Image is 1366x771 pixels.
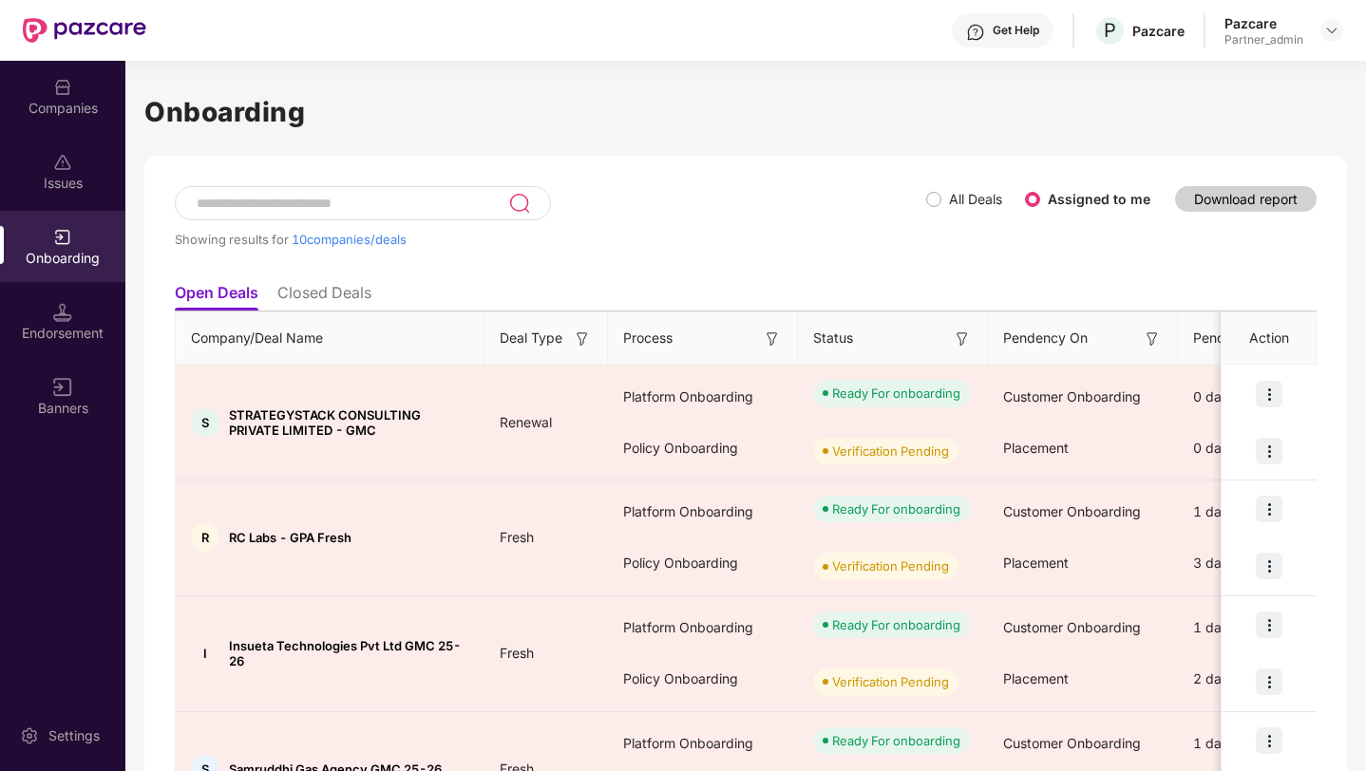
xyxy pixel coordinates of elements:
[1224,32,1303,47] div: Partner_admin
[1324,23,1339,38] img: svg+xml;base64,PHN2ZyBpZD0iRHJvcGRvd24tMzJ4MzIiIHhtbG5zPSJodHRwOi8vd3d3LnczLm9yZy8yMDAwL3N2ZyIgd2...
[993,23,1039,38] div: Get Help
[832,384,960,403] div: Ready For onboarding
[23,18,146,43] img: New Pazcare Logo
[966,23,985,42] img: svg+xml;base64,PHN2ZyBpZD0iSGVscC0zMngzMiIgeG1sbnM9Imh0dHA6Ly93d3cudzMub3JnLzIwMDAvc3ZnIiB3aWR0aD...
[53,303,72,322] img: svg+xml;base64,PHN2ZyB3aWR0aD0iMTQuNSIgaGVpZ2h0PSIxNC41IiB2aWV3Qm94PSIwIDAgMTYgMTYiIGZpbGw9Im5vbm...
[229,407,469,438] span: STRATEGYSTACK CONSULTING PRIVATE LIMITED - GMC
[484,529,549,545] span: Fresh
[608,486,798,537] div: Platform Onboarding
[229,530,351,545] span: RC Labs - GPA Fresh
[608,371,798,423] div: Platform Onboarding
[1178,486,1320,537] div: 1 days
[953,329,972,348] img: svg+xml;base64,PHN2ZyB3aWR0aD0iMTYiIGhlaWdodD0iMTYiIHZpZXdCb3g9IjAgMCAxNiAxNiIgZmlsbD0ibm9uZSIgeG...
[175,283,258,310] li: Open Deals
[573,329,592,348] img: svg+xml;base64,PHN2ZyB3aWR0aD0iMTYiIGhlaWdodD0iMTYiIHZpZXdCb3g9IjAgMCAxNiAxNiIgZmlsbD0ibm9uZSIgeG...
[191,408,219,437] div: S
[1003,670,1069,686] span: Placement
[1003,555,1069,571] span: Placement
[1178,602,1320,653] div: 1 days
[832,499,960,518] div: Ready For onboarding
[508,192,530,215] img: svg+xml;base64,PHN2ZyB3aWR0aD0iMjQiIGhlaWdodD0iMjUiIHZpZXdCb3g9IjAgMCAyNCAyNSIgZmlsbD0ibm9uZSIgeG...
[484,645,549,661] span: Fresh
[1256,496,1282,522] img: icon
[1256,611,1282,638] img: icon
[1222,312,1317,365] th: Action
[1256,553,1282,579] img: icon
[623,328,673,348] span: Process
[53,78,72,97] img: svg+xml;base64,PHN2ZyBpZD0iQ29tcGFuaWVzIiB4bWxucz0iaHR0cDovL3d3dy53My5vcmcvMjAwMC9zdmciIHdpZHRoPS...
[1193,328,1290,348] span: Pendency
[1256,438,1282,464] img: icon
[1178,371,1320,423] div: 0 days
[608,602,798,653] div: Platform Onboarding
[20,726,39,745] img: svg+xml;base64,PHN2ZyBpZD0iU2V0dGluZy0yMHgyMCIgeG1sbnM9Imh0dHA6Ly93d3cudzMub3JnLzIwMDAvc3ZnIiB3aW...
[1003,619,1141,635] span: Customer Onboarding
[176,312,484,365] th: Company/Deal Name
[484,414,567,430] span: Renewal
[53,378,72,397] img: svg+xml;base64,PHN2ZyB3aWR0aD0iMTYiIGhlaWdodD0iMTYiIHZpZXdCb3g9IjAgMCAxNiAxNiIgZmlsbD0ibm9uZSIgeG...
[292,232,407,247] span: 10 companies/deals
[832,442,949,461] div: Verification Pending
[1178,423,1320,474] div: 0 days
[832,731,960,750] div: Ready For onboarding
[1256,727,1282,754] img: icon
[53,228,72,247] img: svg+xml;base64,PHN2ZyB3aWR0aD0iMjAiIGhlaWdodD0iMjAiIHZpZXdCb3g9IjAgMCAyMCAyMCIgZmlsbD0ibm9uZSIgeG...
[832,556,949,575] div: Verification Pending
[1256,668,1282,695] img: icon
[608,653,798,705] div: Policy Onboarding
[1175,186,1317,212] button: Download report
[500,328,562,348] span: Deal Type
[191,523,219,552] div: R
[1003,735,1141,751] span: Customer Onboarding
[1256,381,1282,407] img: icon
[175,232,926,247] div: Showing results for
[608,423,798,474] div: Policy Onboarding
[832,615,960,634] div: Ready For onboarding
[832,672,949,691] div: Verification Pending
[1224,14,1303,32] div: Pazcare
[1003,388,1141,404] span: Customer Onboarding
[43,726,105,745] div: Settings
[1048,191,1150,207] label: Assigned to me
[1104,19,1116,42] span: P
[1003,328,1088,348] span: Pendency On
[1178,312,1320,365] th: Pendency
[608,537,798,589] div: Policy Onboarding
[53,153,72,172] img: svg+xml;base64,PHN2ZyBpZD0iSXNzdWVzX2Rpc2FibGVkIiB4bWxucz0iaHR0cDovL3d3dy53My5vcmcvMjAwMC9zdmciIH...
[1003,440,1069,456] span: Placement
[813,328,853,348] span: Status
[277,283,371,310] li: Closed Deals
[1003,503,1141,519] span: Customer Onboarding
[191,639,219,668] div: I
[1178,718,1320,769] div: 1 days
[229,638,469,668] span: Insueta Technologies Pvt Ltd GMC 25-26
[949,191,1002,207] label: All Deals
[1132,22,1185,40] div: Pazcare
[608,718,798,769] div: Platform Onboarding
[1143,329,1162,348] img: svg+xml;base64,PHN2ZyB3aWR0aD0iMTYiIGhlaWdodD0iMTYiIHZpZXdCb3g9IjAgMCAxNiAxNiIgZmlsbD0ibm9uZSIgeG...
[1178,653,1320,705] div: 2 days
[1178,537,1320,589] div: 3 days
[763,329,782,348] img: svg+xml;base64,PHN2ZyB3aWR0aD0iMTYiIGhlaWdodD0iMTYiIHZpZXdCb3g9IjAgMCAxNiAxNiIgZmlsbD0ibm9uZSIgeG...
[144,91,1347,133] h1: Onboarding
